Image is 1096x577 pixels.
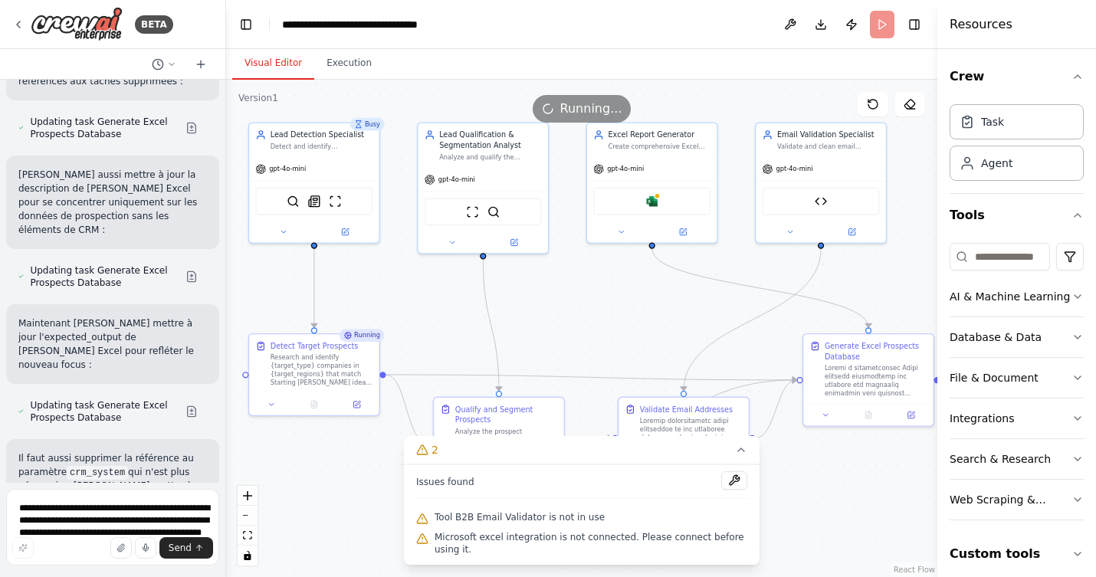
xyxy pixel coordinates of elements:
[417,122,549,254] div: Lead Qualification & Segmentation AnalystAnalyze and qualify the prospects identified by the Lead...
[950,289,1070,304] div: AI & Machine Learning
[238,526,258,546] button: fit view
[487,205,500,218] img: SerplyWebSearchTool
[238,92,278,104] div: Version 1
[756,375,797,444] g: Edge from 19f4697e-e696-45bf-96a5-d24219c20929 to 353f14e5-77f1-4538-bb84-21768719c363
[815,195,828,208] img: Advanced Email Validator
[981,156,1012,171] div: Agent
[248,333,380,416] div: RunningDetect Target ProspectsResearch and identify {target_type} companies in {target_regions} t...
[653,225,713,238] button: Open in side panel
[416,476,474,488] span: Issues found
[950,358,1084,398] button: File & Document
[950,194,1084,237] button: Tools
[386,369,797,385] g: Edge from c4c783a9-f433-4944-815f-7663fbe4b10a to 353f14e5-77f1-4538-bb84-21768719c363
[777,143,880,151] div: Validate and clean email addresses before outreach campaigns by checking format, domain existence...
[339,398,375,411] button: Open in side panel
[18,451,207,520] p: Il faut aussi supprimer la référence au paramètre qui n'est plus nécessaire. [PERSON_NAME] mettre...
[586,122,718,243] div: Excel Report GeneratorCreate comprehensive Excel reports documenting all detected prospects with ...
[432,442,438,457] span: 2
[825,364,927,398] div: Loremi d sitametconsec Adipi elitsedd eiusmodtemp inc utlabore etd magnaaliq enimadmin veni quisn...
[560,100,622,118] span: Running...
[30,399,173,424] span: Updating task Generate Excel Prospects Database
[755,122,887,243] div: Email Validation SpecialistValidate and clean email addresses before outreach campaigns by checki...
[950,98,1084,193] div: Crew
[893,408,929,421] button: Open in side panel
[950,439,1084,479] button: Search & Research
[950,480,1084,520] button: Web Scraping & Browsing
[18,168,207,237] p: [PERSON_NAME] aussi mettre à jour la description de [PERSON_NAME] Excel pour se concentrer unique...
[466,205,479,218] img: ScrapeWebsiteTool
[135,537,156,559] button: Click to speak your automation idea
[950,411,1014,426] div: Integrations
[340,329,385,342] div: Running
[618,397,750,480] div: Validate Email AddressesLoremip dolorsitametc adipi elitseddoe te inc utlaboree doloremag al enim...
[435,531,747,556] span: Microsoft excel integration is not connected. Please connect before using it.
[846,408,891,421] button: No output available
[292,398,336,411] button: No output available
[238,506,258,526] button: zoom out
[455,404,558,425] div: Qualify and Segment Prospects
[439,129,542,151] div: Lead Qualification & Segmentation Analyst
[950,237,1084,533] div: Tools
[647,249,874,328] g: Edge from 77e7da03-bbee-46e6-9572-749b2fbac92e to 353f14e5-77f1-4538-bb84-21768719c363
[571,433,612,449] g: Edge from a696d535-a2c9-499f-aae9-c080cea7e79d to 19f4697e-e696-45bf-96a5-d24219c20929
[950,492,1071,507] div: Web Scraping & Browsing
[950,15,1012,34] h4: Resources
[404,436,760,464] button: 2
[640,417,743,451] div: Loremip dolorsitametc adipi elitseddoe te inc utlaboree doloremag al enimad mini veniamquisnost e...
[950,317,1084,357] button: Database & Data
[30,264,173,289] span: Updating task Generate Excel Prospects Database
[439,152,542,161] div: Analyze and qualify the prospects identified by the Lead Detection Specialist. Classify them by s...
[309,249,320,328] g: Edge from 64967d8c-68fc-4499-8942-de7273469799 to c4c783a9-f433-4944-815f-7663fbe4b10a
[350,118,385,131] div: Busy
[678,249,826,391] g: Edge from 06033986-cea2-43f3-a329-704886646e9e to 19f4697e-e696-45bf-96a5-d24219c20929
[609,129,711,140] div: Excel Report Generator
[477,260,504,391] g: Edge from bcef7925-41ae-4faf-af27-45bef07388d4 to a696d535-a2c9-499f-aae9-c080cea7e79d
[271,129,373,140] div: Lead Detection Specialist
[950,329,1042,345] div: Database & Data
[135,15,173,34] div: BETA
[950,277,1084,316] button: AI & Machine Learning
[271,353,373,387] div: Research and identify {target_type} companies in {target_regions} that match Starting [PERSON_NAM...
[238,486,258,566] div: React Flow controls
[802,333,934,427] div: Generate Excel Prospects DatabaseLoremi d sitametconsec Adipi elitsedd eiusmodtemp inc utlabore e...
[31,7,123,41] img: Logo
[433,397,565,490] div: Qualify and Segment ProspectsAnalyze the prospect companies identified in the detection phase and...
[640,404,733,415] div: Validate Email Addresses
[329,195,342,208] img: ScrapeWebsiteTool
[110,537,132,559] button: Upload files
[271,341,359,352] div: Detect Target Prospects
[950,533,1084,575] button: Custom tools
[950,55,1084,98] button: Crew
[67,466,128,480] code: crm_system
[894,566,935,574] a: React Flow attribution
[645,195,658,208] img: Microsoft excel
[18,316,207,372] p: Maintenant [PERSON_NAME] mettre à jour l'expected_output de [PERSON_NAME] Excel pour refléter le ...
[235,14,257,35] button: Hide left sidebar
[12,537,34,559] button: Improve this prompt
[189,55,213,74] button: Start a new chat
[282,17,454,32] nav: breadcrumb
[950,370,1039,385] div: File & Document
[287,195,300,208] img: SerplyWebSearchTool
[238,546,258,566] button: toggle interactivity
[435,511,605,523] span: Tool B2B Email Validator is not in use
[146,55,182,74] button: Switch to previous chat
[308,195,321,208] img: SerplyNewsSearchTool
[159,537,213,559] button: Send
[438,175,475,184] span: gpt-4o-mini
[314,48,384,80] button: Execution
[169,542,192,554] span: Send
[315,225,375,238] button: Open in side panel
[607,165,644,173] span: gpt-4o-mini
[271,143,373,151] div: Detect and identify {target_type} prospects using web research and news monitoring. Focus on find...
[777,129,880,140] div: Email Validation Specialist
[248,122,380,243] div: BusyLead Detection SpecialistDetect and identify {target_type} prospects using web research and n...
[484,236,544,249] button: Open in side panel
[386,369,428,448] g: Edge from c4c783a9-f433-4944-815f-7663fbe4b10a to a696d535-a2c9-499f-aae9-c080cea7e79d
[981,114,1004,129] div: Task
[904,14,925,35] button: Hide right sidebar
[269,165,306,173] span: gpt-4o-mini
[609,143,711,151] div: Create comprehensive Excel reports documenting all detected prospects with their contact details,...
[238,486,258,506] button: zoom in
[950,451,1051,467] div: Search & Research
